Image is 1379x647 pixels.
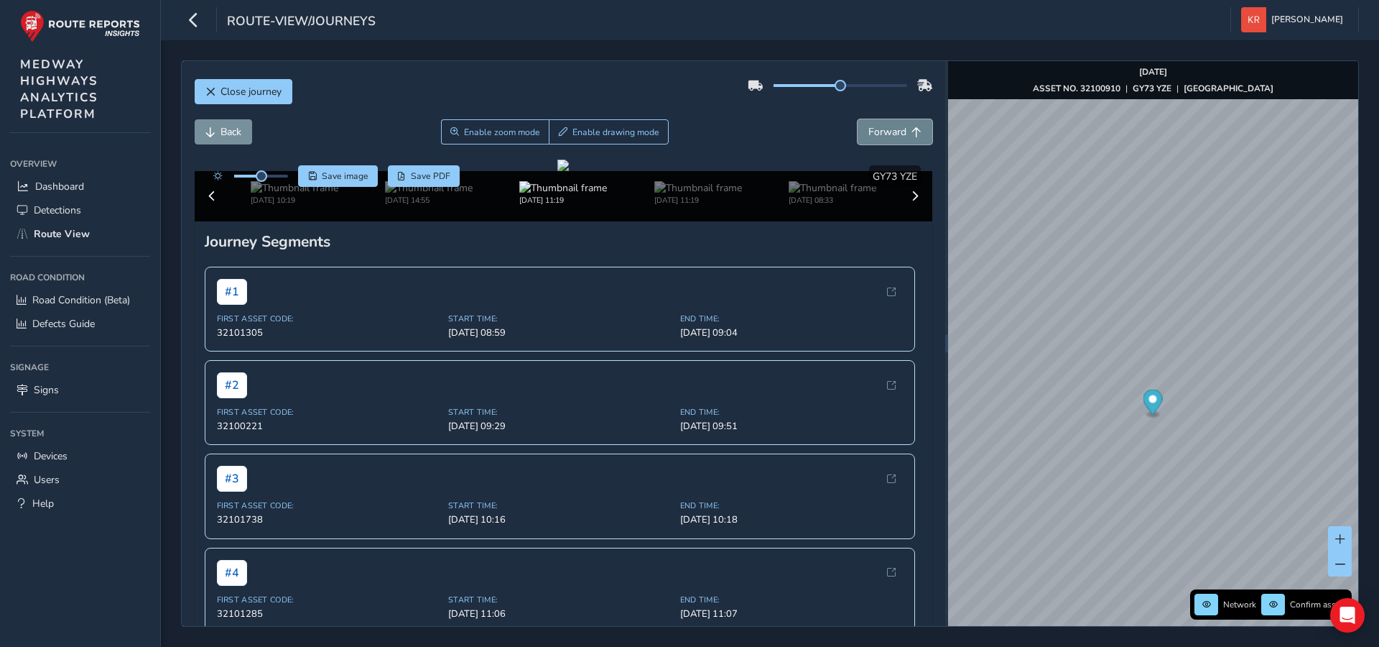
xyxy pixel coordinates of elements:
[10,312,150,336] a: Defects Guide
[217,466,247,492] span: # 3
[1184,83,1273,94] strong: [GEOGRAPHIC_DATA]
[34,449,68,463] span: Devices
[464,127,540,138] span: Enable zoom mode
[448,326,672,339] span: [DATE] 08:59
[448,513,672,526] span: [DATE] 10:16
[680,313,904,324] span: End Time:
[789,181,876,195] img: Thumbnail frame
[217,279,247,305] span: # 1
[448,407,672,418] span: Start Time:
[217,607,440,620] span: 32101285
[10,468,150,492] a: Users
[1223,599,1256,610] span: Network
[680,595,904,605] span: End Time:
[549,119,669,144] button: Draw
[10,153,150,175] div: Overview
[10,378,150,402] a: Signs
[217,560,247,586] span: # 4
[1271,7,1343,32] span: [PERSON_NAME]
[680,407,904,418] span: End Time:
[10,288,150,312] a: Road Condition (Beta)
[32,317,95,331] span: Defects Guide
[217,513,440,526] span: 32101738
[1143,390,1162,419] div: Map marker
[1033,83,1120,94] strong: ASSET NO. 32100910
[448,500,672,511] span: Start Time:
[20,56,98,122] span: MEDWAY HIGHWAYS ANALYTICS PLATFORM
[10,175,150,198] a: Dashboard
[217,372,247,398] span: # 2
[1330,598,1365,633] div: Open Intercom Messenger
[519,195,607,206] div: [DATE] 11:19
[10,423,150,444] div: System
[1033,83,1273,94] div: | |
[34,227,90,241] span: Route View
[441,119,549,144] button: Zoom
[32,497,54,510] span: Help
[205,231,923,252] div: Journey Segments
[1290,599,1347,610] span: Confirm assets
[10,222,150,246] a: Route View
[680,326,904,339] span: [DATE] 09:04
[20,10,140,42] img: rr logo
[195,79,292,104] button: Close journey
[868,125,906,139] span: Forward
[35,180,84,193] span: Dashboard
[34,203,81,217] span: Detections
[298,165,378,187] button: Save
[217,326,440,339] span: 32101305
[654,195,742,206] div: [DATE] 11:19
[858,119,932,144] button: Forward
[10,267,150,288] div: Road Condition
[32,293,130,307] span: Road Condition (Beta)
[385,195,473,206] div: [DATE] 14:55
[448,313,672,324] span: Start Time:
[572,127,659,138] span: Enable drawing mode
[654,181,742,195] img: Thumbnail frame
[448,607,672,620] span: [DATE] 11:06
[448,595,672,605] span: Start Time:
[251,195,338,206] div: [DATE] 10:19
[251,181,338,195] img: Thumbnail frame
[1139,66,1167,78] strong: [DATE]
[217,313,440,324] span: First Asset Code:
[680,420,904,433] span: [DATE] 09:51
[519,181,607,195] img: Thumbnail frame
[448,420,672,433] span: [DATE] 09:29
[680,513,904,526] span: [DATE] 10:18
[385,181,473,195] img: Thumbnail frame
[217,595,440,605] span: First Asset Code:
[411,170,450,182] span: Save PDF
[34,473,60,487] span: Users
[217,407,440,418] span: First Asset Code:
[195,119,252,144] button: Back
[220,125,241,139] span: Back
[680,500,904,511] span: End Time:
[322,170,368,182] span: Save image
[10,492,150,515] a: Help
[10,198,150,222] a: Detections
[217,420,440,433] span: 32100221
[10,444,150,468] a: Devices
[1241,7,1348,32] button: [PERSON_NAME]
[1241,7,1266,32] img: diamond-layout
[680,607,904,620] span: [DATE] 11:07
[10,357,150,378] div: Signage
[217,500,440,511] span: First Asset Code:
[227,12,376,32] span: route-view/journeys
[220,85,282,98] span: Close journey
[388,165,460,187] button: PDF
[789,195,876,206] div: [DATE] 08:33
[873,170,917,183] span: GY73 YZE
[1133,83,1171,94] strong: GY73 YZE
[34,383,59,397] span: Signs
